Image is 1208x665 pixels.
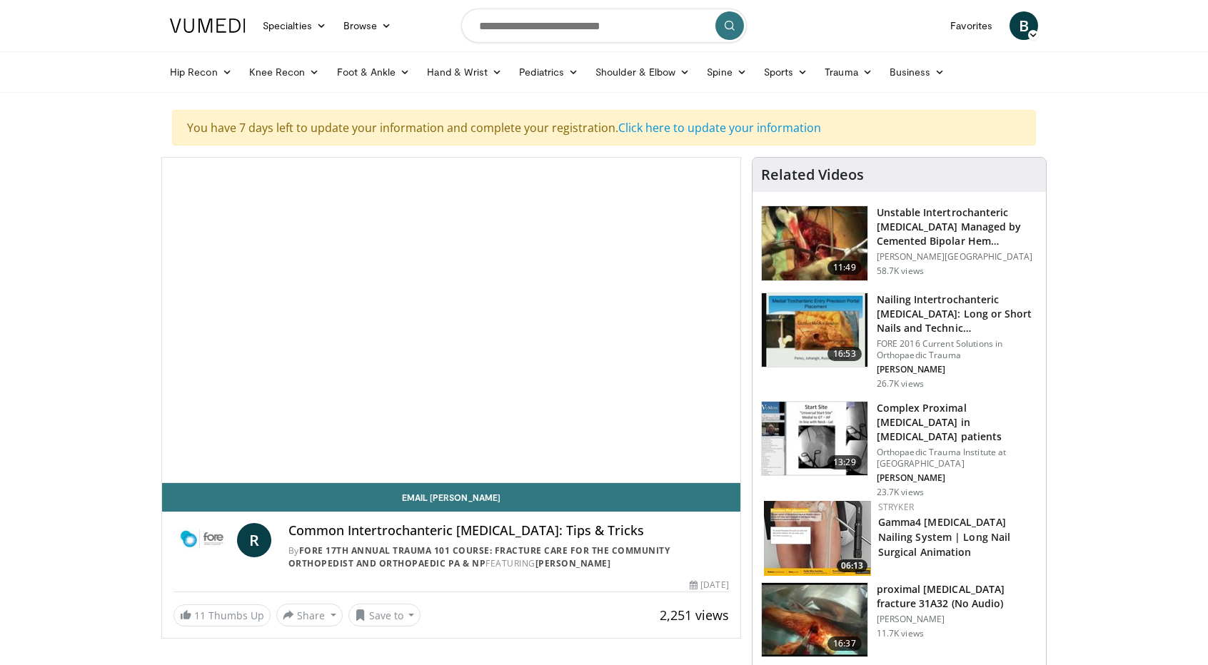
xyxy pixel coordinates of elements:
a: [PERSON_NAME] [535,557,611,569]
img: 3d67d1bf-bbcf-4214-a5ee-979f525a16cd.150x105_q85_crop-smart_upscale.jpg [762,293,867,367]
a: Click here to update your information [618,120,821,136]
p: 23.7K views [877,487,924,498]
a: Sports [755,58,817,86]
a: R [237,523,271,557]
p: [PERSON_NAME][GEOGRAPHIC_DATA] [877,251,1037,263]
div: You have 7 days left to update your information and complete your registration. [172,110,1036,146]
p: FORE 2016 Current Solutions in Orthopaedic Trauma [877,338,1037,361]
h3: Nailing Intertrochanteric [MEDICAL_DATA]: Long or Short Nails and Technic… [877,293,1037,335]
a: Hip Recon [161,58,241,86]
input: Search topics, interventions [461,9,747,43]
a: Stryker [878,501,914,513]
h4: Related Videos [761,166,864,183]
img: FORE 17th Annual Trauma 101 Course: Fracture Care for the Community Orthopedist and Orthopaedic P... [173,523,231,557]
a: FORE 17th Annual Trauma 101 Course: Fracture Care for the Community Orthopedist and Orthopaedic P... [288,544,670,569]
h4: Common Intertrochanteric [MEDICAL_DATA]: Tips & Tricks [288,523,729,539]
a: 11 Thumbs Up [173,604,271,626]
p: Orthopaedic Trauma Institute at [GEOGRAPHIC_DATA] [877,447,1037,469]
span: 16:37 [827,636,862,651]
a: Trauma [816,58,881,86]
a: Pediatrics [510,58,587,86]
img: 1468547_3.png.150x105_q85_crop-smart_upscale.jpg [762,206,867,280]
p: [PERSON_NAME] [877,472,1037,484]
video-js: Video Player [162,158,740,483]
div: By FEATURING [288,544,729,570]
h3: Unstable Intertrochanteric [MEDICAL_DATA] Managed by Cemented Bipolar Hem… [877,205,1037,248]
a: Business [881,58,954,86]
a: Hand & Wrist [418,58,510,86]
span: 13:29 [827,455,862,469]
a: Foot & Ankle [328,58,419,86]
a: 16:37 proximal [MEDICAL_DATA] fracture 31A32 (No Audio) [PERSON_NAME] 11.7K views [761,582,1037,658]
a: Favorites [942,11,1001,40]
a: Gamma4 [MEDICAL_DATA] Nailing System | Long Nail Surgical Animation [878,515,1011,559]
button: Share [276,604,343,626]
span: 11 [194,609,206,622]
a: 16:53 Nailing Intertrochanteric [MEDICAL_DATA]: Long or Short Nails and Technic… FORE 2016 Curren... [761,293,1037,390]
img: VuMedi Logo [170,19,246,33]
p: 11.7K views [877,628,924,639]
a: Specialties [254,11,335,40]
p: [PERSON_NAME] [877,614,1037,625]
img: 32f9c0e8-c1c1-4c19-a84e-b8c2f56ee032.150x105_q85_crop-smart_upscale.jpg [762,402,867,476]
h3: proximal [MEDICAL_DATA] fracture 31A32 (No Audio) [877,582,1037,611]
a: 11:49 Unstable Intertrochanteric [MEDICAL_DATA] Managed by Cemented Bipolar Hem… [PERSON_NAME][GE... [761,205,1037,281]
p: 26.7K views [877,378,924,390]
a: Shoulder & Elbow [587,58,698,86]
a: Spine [698,58,755,86]
a: Knee Recon [241,58,328,86]
button: Save to [348,604,421,626]
img: psch_1.png.150x105_q85_crop-smart_upscale.jpg [762,583,867,657]
a: 13:29 Complex Proximal [MEDICAL_DATA] in [MEDICAL_DATA] patients Orthopaedic Trauma Institute at ... [761,401,1037,498]
span: 11:49 [827,260,862,275]
a: B [1010,11,1038,40]
span: 2,251 views [660,606,729,624]
h3: Complex Proximal [MEDICAL_DATA] in [MEDICAL_DATA] patients [877,401,1037,444]
a: Browse [335,11,401,40]
a: Email [PERSON_NAME] [162,483,740,512]
span: 16:53 [827,347,862,361]
p: 58.7K views [877,265,924,277]
div: [DATE] [690,579,728,592]
span: 06:13 [837,559,867,572]
a: 06:13 [764,501,871,576]
p: [PERSON_NAME] [877,364,1037,375]
img: 155d8d39-586d-417b-a344-3221a42b29c1.150x105_q85_crop-smart_upscale.jpg [764,501,871,576]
